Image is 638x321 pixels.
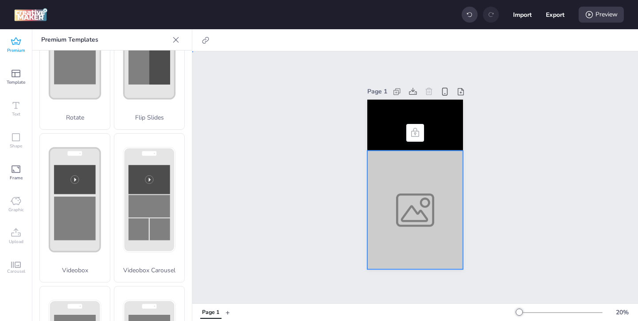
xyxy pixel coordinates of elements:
button: + [226,305,230,320]
p: Premium Templates [41,29,169,50]
span: Shape [10,143,22,150]
p: Videobox Carousel [114,266,184,275]
div: 20 % [611,308,633,317]
div: Tabs [196,305,226,320]
span: Upload [9,238,23,245]
span: Template [7,79,25,86]
span: Graphic [8,206,24,213]
button: Import [513,5,532,24]
div: Preview [579,7,624,23]
button: Export [546,5,564,24]
span: Carousel [7,268,25,275]
img: logo Creative Maker [14,8,47,21]
div: Page 1 [202,309,219,317]
p: Rotate [40,113,110,122]
span: Premium [7,47,25,54]
span: Text [12,111,20,118]
p: Flip Slides [114,113,184,122]
p: Videobox [40,266,110,275]
span: Frame [10,174,23,182]
div: Page 1 [367,87,387,96]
